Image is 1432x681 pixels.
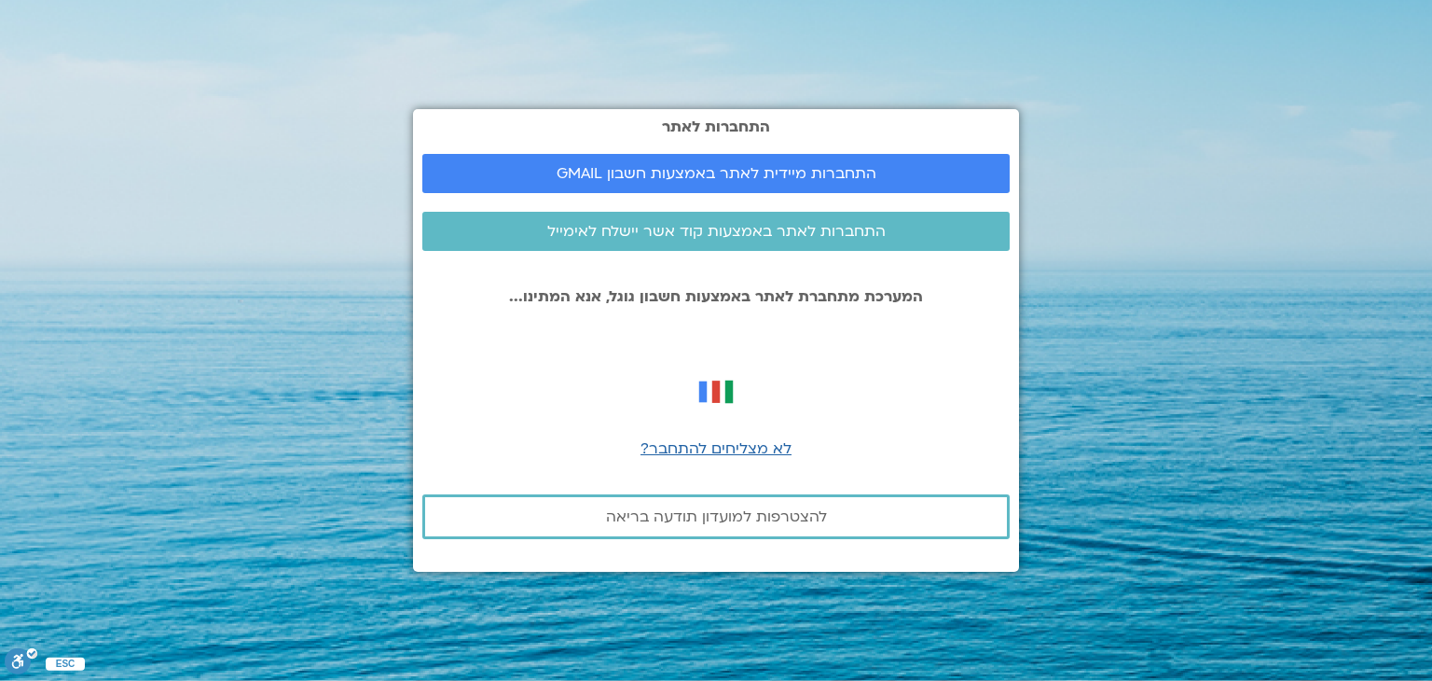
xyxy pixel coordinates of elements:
span: התחברות לאתר באמצעות קוד אשר יישלח לאימייל [547,223,886,240]
h2: התחברות לאתר [422,118,1010,135]
span: התחברות מיידית לאתר באמצעות חשבון GMAIL [557,165,876,182]
a: התחברות מיידית לאתר באמצעות חשבון GMAIL [422,154,1010,193]
a: לא מצליחים להתחבר? [640,438,792,459]
span: להצטרפות למועדון תודעה בריאה [606,508,827,525]
p: המערכת מתחברת לאתר באמצעות חשבון גוגל, אנא המתינו... [422,288,1010,305]
a: להצטרפות למועדון תודעה בריאה [422,494,1010,539]
a: התחברות לאתר באמצעות קוד אשר יישלח לאימייל [422,212,1010,251]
